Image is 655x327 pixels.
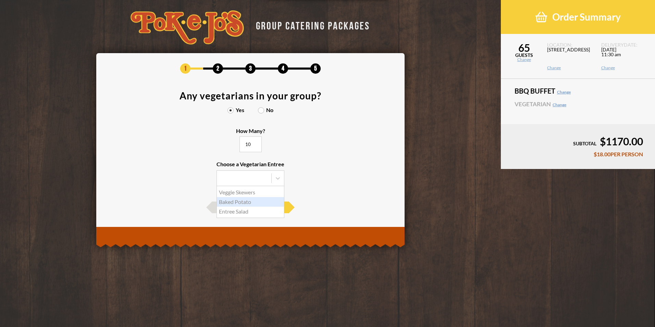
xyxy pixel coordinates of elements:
span: DELIVERY DATE: [601,43,647,47]
span: [STREET_ADDRESS] [547,47,593,66]
img: shopping-basket-3cad201a.png [535,11,547,23]
label: How Many? [236,128,265,153]
span: Last [212,202,248,213]
a: Change [601,66,647,70]
span: Order Summary [552,11,621,23]
div: Veggie Skewers [217,187,284,197]
span: SUBTOTAL [573,141,596,146]
label: No [258,107,273,113]
span: LOCATION: [547,43,593,47]
div: GROUP CATERING PACKAGES [251,18,370,31]
span: [DATE] 11:30 am [601,47,647,66]
img: logo-34603ddf.svg [131,10,244,45]
span: 4 [278,63,288,74]
span: 3 [245,63,256,74]
div: $18.00 PER PERSON [513,152,643,157]
span: 5 [310,63,321,74]
div: Any vegetarians in your group? [180,91,321,100]
span: BBQ Buffet [515,87,641,94]
a: Change [553,102,566,107]
span: 65 [501,43,547,53]
span: 1 [180,63,190,74]
div: Baked Potato [217,197,284,207]
span: 2 [213,63,223,74]
a: Change [547,66,593,70]
label: Choose a Vegetarian Entree [217,161,284,186]
span: Vegetarian [515,101,641,107]
a: Change [501,58,547,62]
input: How Many? [239,136,262,152]
span: GUESTS [501,53,547,58]
a: Change [557,89,571,95]
div: Entree Salad [217,207,284,216]
label: Yes [227,107,244,113]
div: $1170.00 [513,136,643,146]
